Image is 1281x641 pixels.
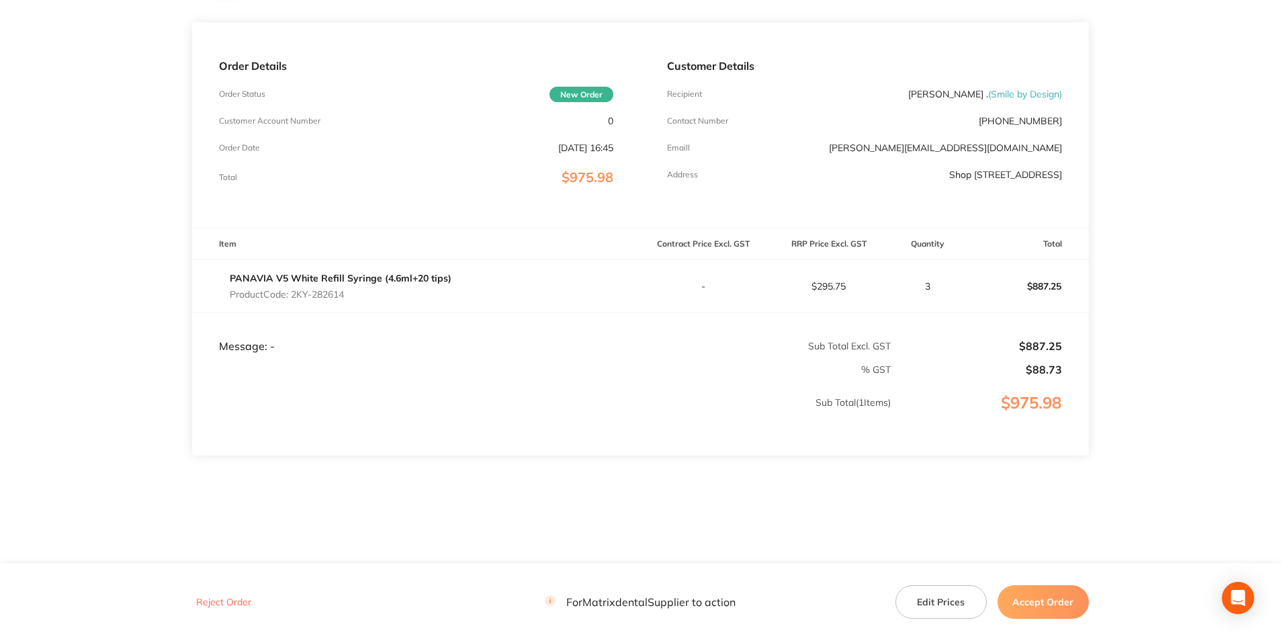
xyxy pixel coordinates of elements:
p: $295.75 [766,281,891,292]
p: 0 [608,116,613,126]
p: Sub Total Excl. GST [641,341,891,351]
p: Recipient [667,89,702,99]
p: Shop [STREET_ADDRESS] [949,169,1062,180]
p: $88.73 [892,364,1062,376]
p: [DATE] 16:45 [558,142,613,153]
p: Order Details [219,60,613,72]
th: Item [192,228,640,260]
td: Message: - [192,312,640,353]
p: % GST [193,364,891,375]
p: Order Status [219,89,265,99]
p: Customer Account Number [219,116,320,126]
th: RRP Price Excl. GST [766,228,891,260]
p: [PHONE_NUMBER] [979,116,1062,126]
p: [PERSON_NAME] . [908,89,1062,99]
span: $975.98 [562,169,613,185]
th: Contract Price Excl. GST [640,228,766,260]
p: Order Date [219,143,260,153]
p: Customer Details [667,60,1061,72]
p: Emaill [667,143,690,153]
a: PANAVIA V5 White Refill Syringe (4.6ml+20 tips) [230,272,451,284]
a: [PERSON_NAME][EMAIL_ADDRESS][DOMAIN_NAME] [829,142,1062,154]
th: Total [963,228,1089,260]
p: $975.98 [892,394,1088,439]
button: Reject Order [192,596,255,608]
p: Address [667,170,698,179]
button: Accept Order [998,585,1089,619]
p: - [641,281,765,292]
button: Edit Prices [895,585,987,619]
p: For Matrixdental Supplier to action [545,595,736,608]
p: Sub Total ( 1 Items) [193,397,891,435]
p: Contact Number [667,116,728,126]
span: ( Smile by Design ) [988,88,1062,100]
span: New Order [549,87,613,102]
p: $887.25 [964,270,1088,302]
div: Open Intercom Messenger [1222,582,1254,614]
th: Quantity [891,228,963,260]
p: Total [219,173,237,182]
p: $887.25 [892,340,1062,352]
p: Product Code: 2KY-282614 [230,289,451,300]
p: 3 [892,281,963,292]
